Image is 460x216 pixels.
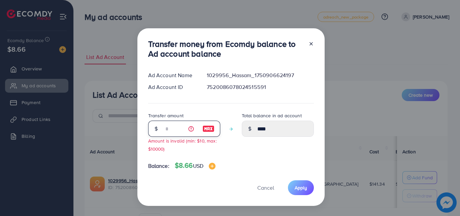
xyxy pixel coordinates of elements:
[295,184,307,191] span: Apply
[148,39,303,59] h3: Transfer money from Ecomdy balance to Ad account balance
[242,112,302,119] label: Total balance in ad account
[148,162,169,170] span: Balance:
[148,112,184,119] label: Transfer amount
[148,137,217,152] small: Amount is invalid (min: $10, max: $10000)
[143,71,202,79] div: Ad Account Name
[201,71,319,79] div: 1029956_Hassam_1750906624197
[209,163,216,169] img: image
[201,83,319,91] div: 7520086078024515591
[175,161,216,170] h4: $8.66
[288,180,314,195] button: Apply
[249,180,283,195] button: Cancel
[257,184,274,191] span: Cancel
[143,83,202,91] div: Ad Account ID
[202,125,215,133] img: image
[193,162,203,169] span: USD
